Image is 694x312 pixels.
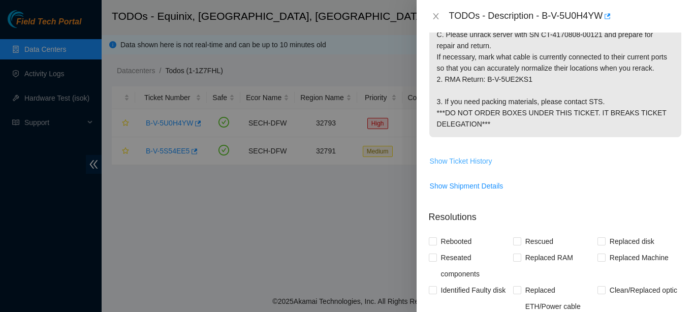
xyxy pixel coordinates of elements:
span: Rebooted [437,233,476,249]
span: Show Ticket History [430,155,492,167]
p: Resolutions [429,202,682,224]
span: Replaced disk [606,233,658,249]
span: Reseated components [437,249,513,282]
span: Show Shipment Details [430,180,503,192]
span: Replaced Machine [606,249,673,266]
span: Replaced RAM [521,249,577,266]
span: close [432,12,440,20]
span: Identified Faulty disk [437,282,510,298]
span: Rescued [521,233,557,249]
div: TODOs - Description - B-V-5U0H4YW [449,8,682,24]
span: Clean/Replaced optic [606,282,681,298]
button: Close [429,12,443,21]
button: Show Shipment Details [429,178,504,194]
button: Show Ticket History [429,153,493,169]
